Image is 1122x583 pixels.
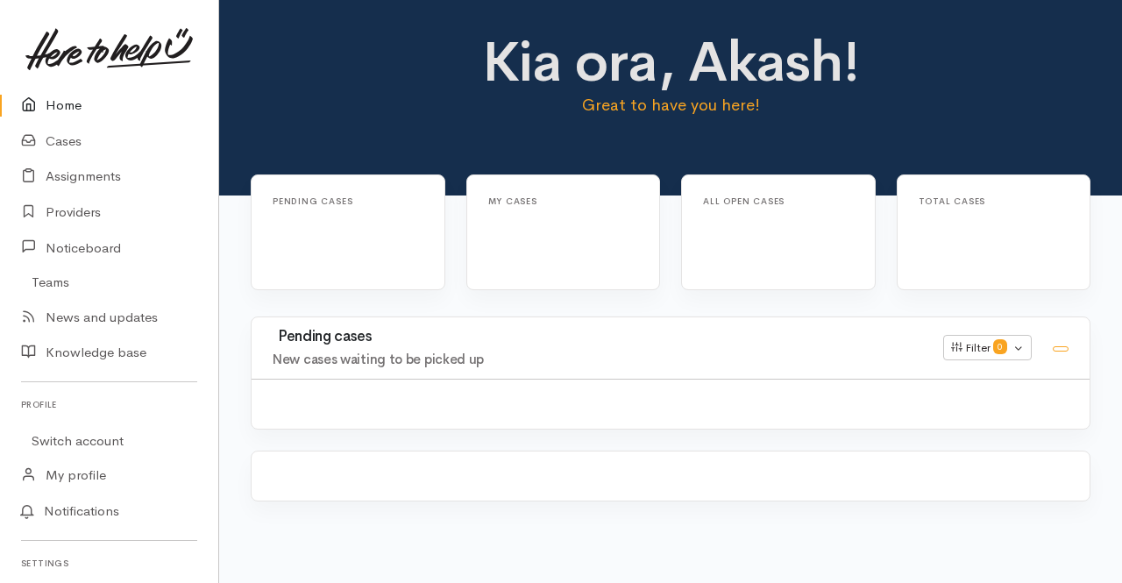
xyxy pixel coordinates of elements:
[21,551,197,575] h6: Settings
[466,93,876,117] p: Great to have you here!
[466,32,876,93] h1: Kia ora, Akash!
[273,352,922,367] h4: New cases waiting to be picked up
[943,335,1032,361] button: Filter0
[488,196,618,206] h6: My cases
[670,402,672,408] span: Loading...
[919,196,1048,206] h6: Total cases
[670,474,672,480] span: Loading...
[273,329,922,345] h3: Pending cases
[21,393,197,416] h6: Profile
[703,196,833,206] h6: All Open cases
[931,224,934,229] span: Loading...
[273,196,402,206] h6: Pending cases
[501,224,503,229] span: Loading...
[716,224,719,229] span: Loading...
[286,224,288,229] span: Loading...
[993,339,1007,353] span: 0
